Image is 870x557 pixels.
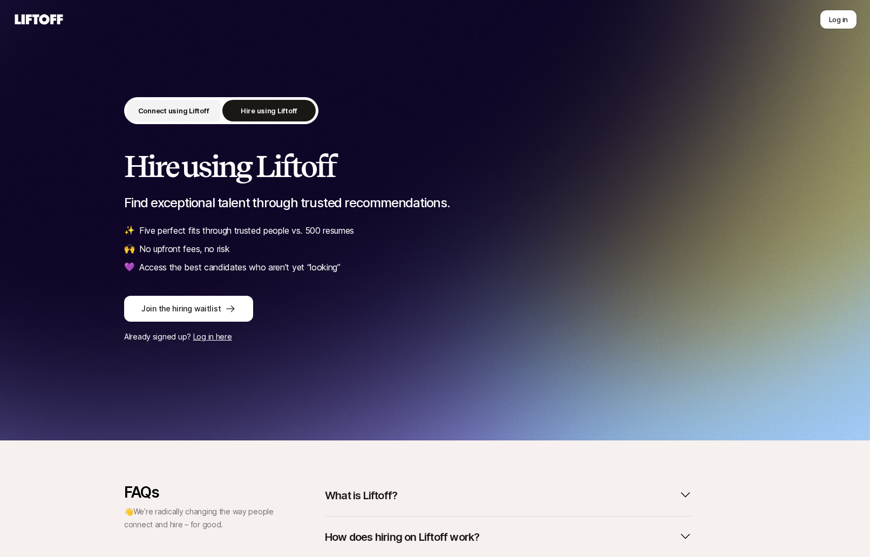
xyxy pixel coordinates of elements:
[820,10,857,29] button: Log in
[139,260,341,274] p: Access the best candidates who aren’t yet “looking”
[325,529,479,545] p: How does hiring on Liftoff work?
[241,105,297,116] p: Hire using Liftoff
[124,484,275,501] p: FAQs
[124,330,746,343] p: Already signed up?
[325,488,397,503] p: What is Liftoff?
[124,260,135,274] span: 💜️
[325,525,692,549] button: How does hiring on Liftoff work?
[124,242,135,256] span: 🙌
[124,150,746,182] h2: Hire using Liftoff
[124,223,135,237] span: ✨
[325,484,692,507] button: What is Liftoff?
[124,296,253,322] button: Join the hiring waitlist
[124,505,275,531] p: 👋
[138,105,209,116] p: Connect using Liftoff
[139,242,229,256] p: No upfront fees, no risk
[139,223,354,237] p: Five perfect fits through trusted people vs. 500 resumes
[193,332,232,341] a: Log in here
[124,195,746,210] p: Find exceptional talent through trusted recommendations.
[124,296,746,322] a: Join the hiring waitlist
[124,507,274,529] span: We’re radically changing the way people connect and hire – for good.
